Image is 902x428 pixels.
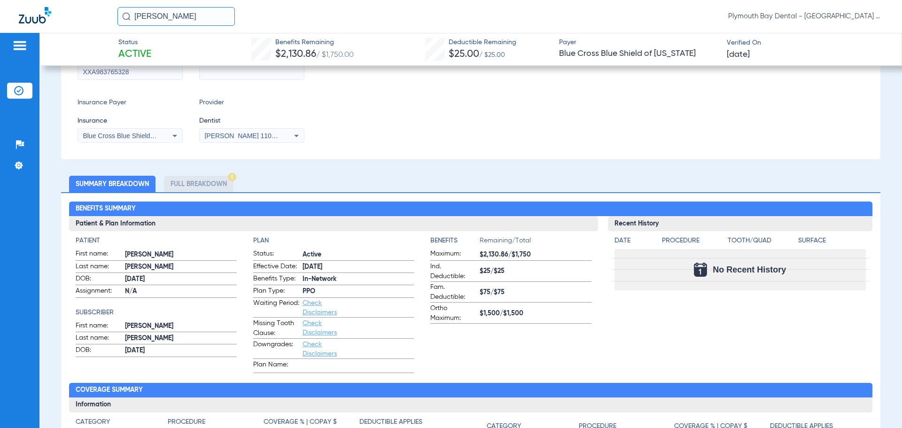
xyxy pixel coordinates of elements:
[614,236,654,249] app-breakdown-title: Date
[449,38,516,47] span: Deductible Remaining
[798,236,865,249] app-breakdown-title: Surface
[713,265,786,274] span: No Recent History
[199,98,304,108] span: Provider
[303,300,337,316] a: Check Disclaimers
[303,320,337,336] a: Check Disclaimers
[480,309,591,319] span: $1,500/$1,500
[12,40,27,51] img: hamburger-icon
[728,236,795,249] app-breakdown-title: Tooth/Quad
[479,52,505,58] span: / $25.00
[449,49,479,59] span: $25.00
[69,383,872,398] h2: Coverage Summary
[253,298,299,317] span: Waiting Period:
[76,262,122,273] span: Last name:
[430,236,480,246] h4: Benefits
[359,417,422,427] h4: Deductible Applies
[125,274,236,284] span: [DATE]
[480,288,591,297] span: $75/$75
[855,383,902,428] iframe: Chat Widget
[76,274,122,285] span: DOB:
[19,7,51,23] img: Zuub Logo
[125,346,236,356] span: [DATE]
[253,262,299,273] span: Effective Date:
[118,38,151,47] span: Status
[253,249,299,260] span: Status:
[253,286,299,297] span: Plan Type:
[727,38,886,48] span: Verified On
[76,286,122,297] span: Assignment:
[253,319,299,338] span: Missing Tooth Clause:
[168,417,205,427] h4: Procedure
[480,266,591,276] span: $25/$25
[480,250,591,260] span: $2,130.86/$1,750
[728,236,795,246] h4: Tooth/Quad
[117,7,235,26] input: Search for patients
[76,236,236,246] h4: Patient
[118,48,151,61] span: Active
[125,334,236,343] span: [PERSON_NAME]
[275,38,354,47] span: Benefits Remaining
[264,417,337,427] h4: Coverage % | Copay $
[69,216,598,231] h3: Patient & Plan Information
[76,417,110,427] h4: Category
[164,176,233,192] li: Full Breakdown
[125,262,236,272] span: [PERSON_NAME]
[78,116,183,126] span: Insurance
[69,202,872,217] h2: Benefits Summary
[303,287,414,296] span: PPO
[727,49,750,61] span: [DATE]
[76,308,236,318] h4: Subscriber
[83,132,197,140] span: Blue Cross Blue Shield Of [US_STATE]
[303,250,414,260] span: Active
[798,236,865,246] h4: Surface
[76,321,122,332] span: First name:
[199,116,304,126] span: Dentist
[69,397,872,412] h3: Information
[662,236,724,249] app-breakdown-title: Procedure
[480,236,591,249] span: Remaining/Total
[559,48,719,60] span: Blue Cross Blue Shield of [US_STATE]
[275,49,316,59] span: $2,130.86
[253,340,299,358] span: Downgrades:
[253,360,299,373] span: Plan Name:
[78,98,183,108] span: Insurance Payer
[430,262,476,281] span: Ind. Deductible:
[430,303,476,323] span: Ortho Maximum:
[125,250,236,260] span: [PERSON_NAME]
[303,341,337,357] a: Check Disclaimers
[430,249,476,260] span: Maximum:
[125,321,236,331] span: [PERSON_NAME]
[728,12,883,21] span: Plymouth Bay Dental - [GEOGRAPHIC_DATA] Dental
[430,236,480,249] app-breakdown-title: Benefits
[204,132,297,140] span: [PERSON_NAME] 1104578426
[69,176,156,192] li: Summary Breakdown
[76,333,122,344] span: Last name:
[76,249,122,260] span: First name:
[316,51,354,59] span: / $1,750.00
[125,287,236,296] span: N/A
[614,236,654,246] h4: Date
[253,274,299,285] span: Benefits Type:
[559,38,719,47] span: Payer
[303,274,414,284] span: In-Network
[662,236,724,246] h4: Procedure
[76,345,122,357] span: DOB:
[228,173,236,181] img: Hazard
[608,216,872,231] h3: Recent History
[253,236,414,246] h4: Plan
[694,263,707,277] img: Calendar
[122,12,131,21] img: Search Icon
[430,282,476,302] span: Fam. Deductible:
[303,262,414,272] span: [DATE]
